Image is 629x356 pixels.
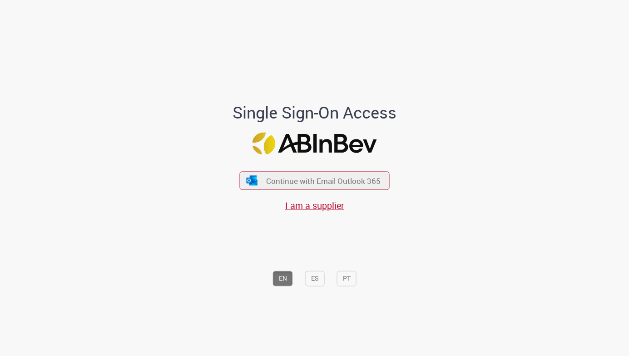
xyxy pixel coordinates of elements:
span: Continue with Email Outlook 365 [266,175,381,186]
img: ícone Azure/Microsoft 360 [245,176,258,185]
button: ícone Azure/Microsoft 360 Continue with Email Outlook 365 [240,171,390,190]
button: ES [305,271,325,286]
a: I am a supplier [285,200,344,212]
button: EN [273,271,293,286]
img: Logo ABInBev [253,133,377,155]
h1: Single Sign-On Access [188,104,441,122]
button: PT [337,271,357,286]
